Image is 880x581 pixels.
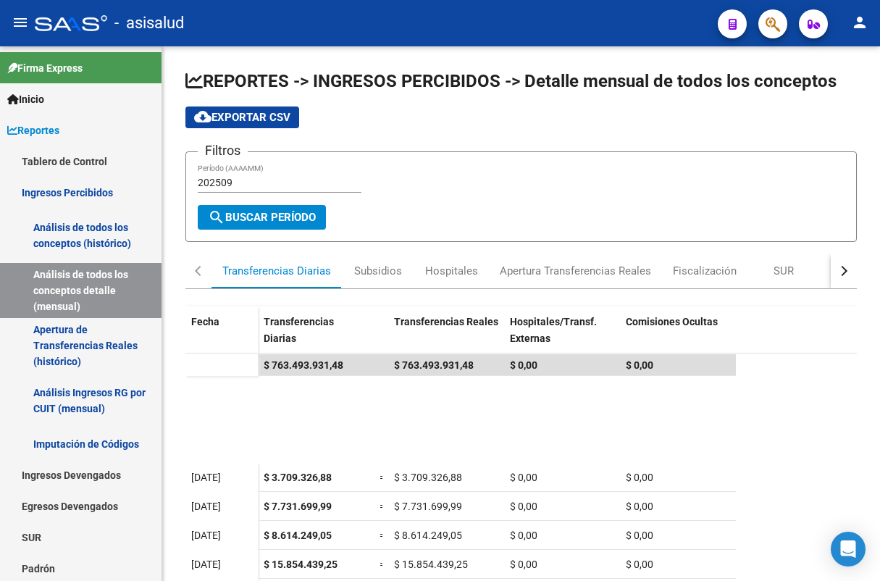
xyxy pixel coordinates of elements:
span: [DATE] [191,559,221,570]
span: REPORTES -> INGRESOS PERCIBIDOS -> Detalle mensual de todos los conceptos [185,71,837,91]
span: = [380,530,385,541]
span: $ 0,00 [510,359,537,371]
mat-icon: person [851,14,868,31]
div: Transferencias Diarias [222,263,331,279]
span: Transferencias Reales [394,316,498,327]
span: $ 763.493.931,48 [394,359,474,371]
span: Reportes [7,122,59,138]
span: $ 0,00 [510,559,537,570]
span: $ 3.709.326,88 [394,472,462,483]
span: Exportar CSV [194,111,290,124]
span: Hospitales/Transf. Externas [510,316,597,344]
span: = [380,501,385,512]
span: $ 8.614.249,05 [264,530,332,541]
div: Subsidios [354,263,402,279]
span: Buscar Período [208,211,316,224]
span: $ 0,00 [626,359,653,371]
span: [DATE] [191,530,221,541]
span: $ 8.614.249,05 [394,530,462,541]
span: Fecha [191,316,219,327]
mat-icon: menu [12,14,29,31]
span: $ 7.731.699,99 [264,501,332,512]
div: Fiscalización [673,263,737,279]
span: $ 0,00 [626,559,653,570]
span: = [380,559,385,570]
span: [DATE] [191,501,221,512]
datatable-header-cell: Hospitales/Transf. Externas [504,306,620,367]
datatable-header-cell: Comisiones Ocultas [620,306,736,367]
mat-icon: search [208,209,225,226]
div: Hospitales [425,263,478,279]
span: $ 7.731.699,99 [394,501,462,512]
span: $ 15.854.439,25 [264,559,338,570]
span: $ 763.493.931,48 [264,359,343,371]
span: [DATE] [191,472,221,483]
span: Comisiones Ocultas [626,316,718,327]
mat-icon: cloud_download [194,108,211,125]
span: $ 0,00 [510,472,537,483]
div: Apertura Transferencias Reales [500,263,651,279]
span: $ 0,00 [626,530,653,541]
span: $ 3.709.326,88 [264,472,332,483]
span: $ 0,00 [510,501,537,512]
span: $ 0,00 [510,530,537,541]
div: Open Intercom Messenger [831,532,866,567]
span: Inicio [7,91,44,107]
span: Transferencias Diarias [264,316,334,344]
button: Buscar Período [198,205,326,230]
span: $ 0,00 [626,501,653,512]
span: - asisalud [114,7,184,39]
span: $ 0,00 [626,472,653,483]
datatable-header-cell: Transferencias Diarias [258,306,374,367]
div: SUR [774,263,794,279]
button: Exportar CSV [185,106,299,128]
span: Firma Express [7,60,83,76]
datatable-header-cell: Fecha [185,306,258,367]
datatable-header-cell: Transferencias Reales [388,306,504,367]
span: = [380,472,385,483]
span: $ 15.854.439,25 [394,559,468,570]
h3: Filtros [198,141,248,161]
